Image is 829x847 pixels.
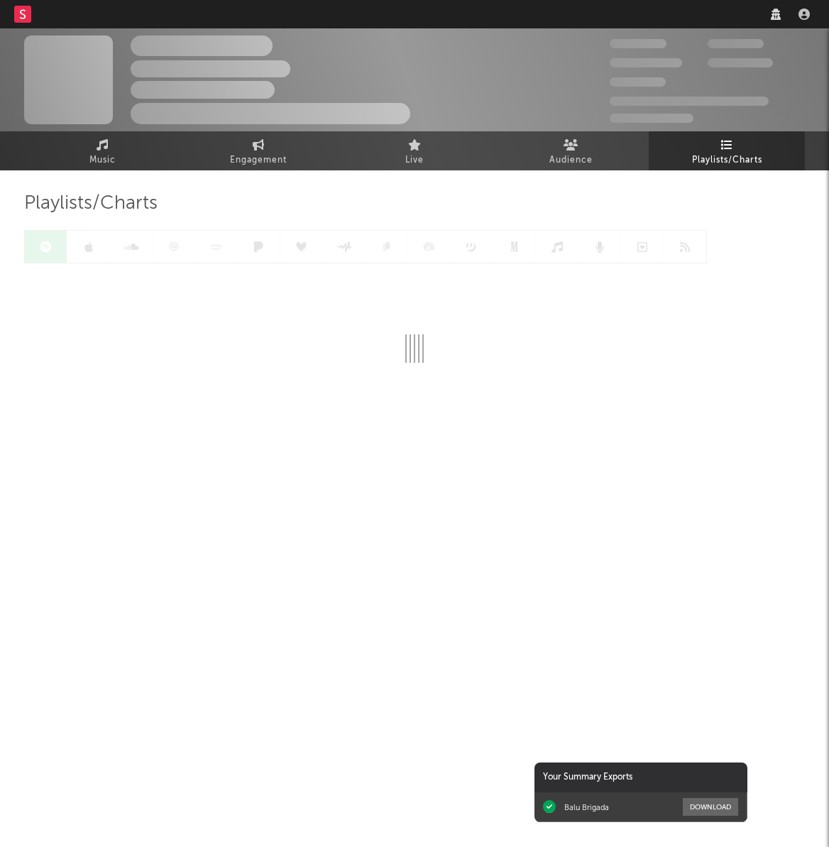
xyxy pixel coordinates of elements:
[649,131,805,170] a: Playlists/Charts
[610,39,666,48] span: 300,000
[610,77,666,87] span: 100,000
[405,152,424,169] span: Live
[610,58,682,67] span: 50,000,000
[336,131,493,170] a: Live
[610,114,693,123] span: Jump Score: 85.0
[24,131,180,170] a: Music
[24,195,158,212] span: Playlists/Charts
[610,97,769,106] span: 50,000,000 Monthly Listeners
[564,802,609,812] div: Balu Brigada
[549,152,593,169] span: Audience
[683,798,738,816] button: Download
[89,152,116,169] span: Music
[180,131,336,170] a: Engagement
[230,152,287,169] span: Engagement
[692,152,762,169] span: Playlists/Charts
[493,131,649,170] a: Audience
[708,58,773,67] span: 1,000,000
[708,39,764,48] span: 100,000
[534,763,747,792] div: Your Summary Exports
